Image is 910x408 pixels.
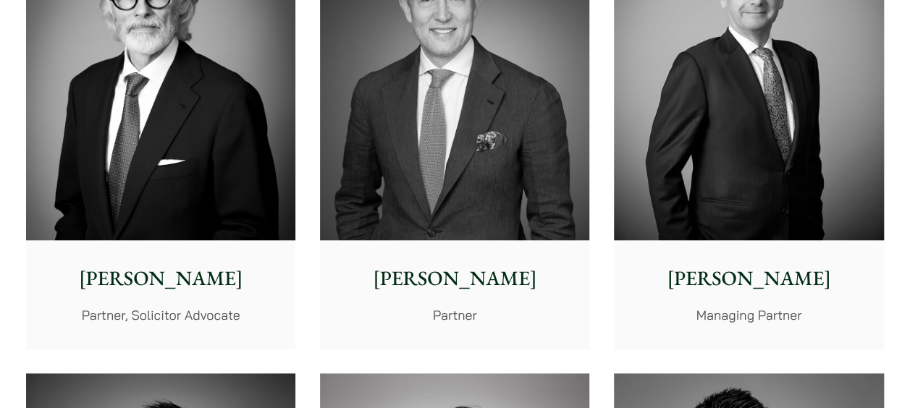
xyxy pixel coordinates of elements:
[38,305,284,325] p: Partner, Solicitor Advocate
[625,305,872,325] p: Managing Partner
[332,305,578,325] p: Partner
[332,263,578,294] p: [PERSON_NAME]
[38,263,284,294] p: [PERSON_NAME]
[625,263,872,294] p: [PERSON_NAME]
